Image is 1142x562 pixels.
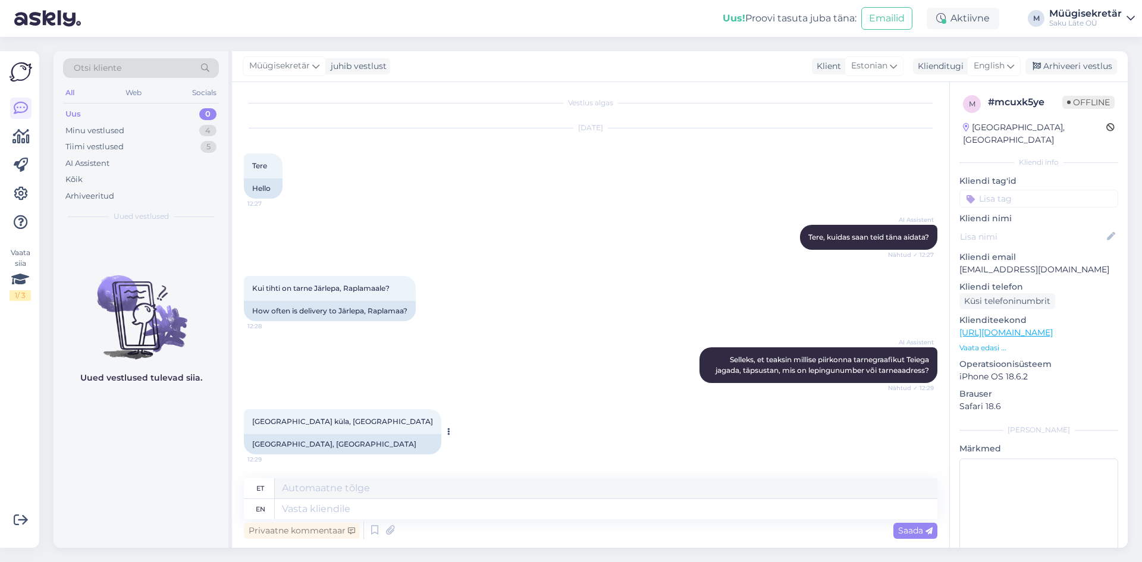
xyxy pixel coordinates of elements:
[851,59,887,73] span: Estonian
[959,157,1118,168] div: Kliendi info
[959,314,1118,326] p: Klienditeekond
[190,85,219,101] div: Socials
[1062,96,1115,109] span: Offline
[1049,9,1122,18] div: Müügisekretär
[114,211,169,222] span: Uued vestlused
[65,108,81,120] div: Uus
[888,250,934,259] span: Nähtud ✓ 12:27
[244,301,416,321] div: How often is delivery to Järlepa, Raplamaa?
[959,293,1055,309] div: Küsi telefoninumbrit
[65,125,124,137] div: Minu vestlused
[244,123,937,133] div: [DATE]
[65,174,83,186] div: Kõik
[959,190,1118,208] input: Lisa tag
[199,125,217,137] div: 4
[959,327,1053,338] a: [URL][DOMAIN_NAME]
[959,263,1118,276] p: [EMAIL_ADDRESS][DOMAIN_NAME]
[247,199,292,208] span: 12:27
[65,158,109,169] div: AI Assistent
[723,11,857,26] div: Proovi tasuta juba täna:
[247,455,292,464] span: 12:29
[63,85,77,101] div: All
[716,355,931,375] span: Selleks, et teaksin millise piirkonna tarnegraafikut Teiega jagada, täpsustan, mis on lepingunumb...
[959,281,1118,293] p: Kliendi telefon
[1025,58,1117,74] div: Arhiveeri vestlus
[10,247,31,301] div: Vaata siia
[861,7,912,30] button: Emailid
[988,95,1062,109] div: # mcuxk5ye
[200,141,217,153] div: 5
[244,98,937,108] div: Vestlus algas
[256,478,264,498] div: et
[65,141,124,153] div: Tiimi vestlused
[959,371,1118,383] p: iPhone OS 18.6.2
[252,417,433,426] span: [GEOGRAPHIC_DATA] küla, [GEOGRAPHIC_DATA]
[959,442,1118,455] p: Märkmed
[969,99,975,108] span: m
[959,343,1118,353] p: Vaata edasi ...
[889,338,934,347] span: AI Assistent
[927,8,999,29] div: Aktiivne
[963,121,1106,146] div: [GEOGRAPHIC_DATA], [GEOGRAPHIC_DATA]
[326,60,387,73] div: juhib vestlust
[959,251,1118,263] p: Kliendi email
[65,190,114,202] div: Arhiveeritud
[959,388,1118,400] p: Brauser
[244,178,283,199] div: Hello
[244,434,441,454] div: [GEOGRAPHIC_DATA], [GEOGRAPHIC_DATA]
[256,499,265,519] div: en
[812,60,841,73] div: Klient
[959,400,1118,413] p: Safari 18.6
[959,358,1118,371] p: Operatsioonisüsteem
[1028,10,1044,27] div: M
[199,108,217,120] div: 0
[247,322,292,331] span: 12:28
[960,230,1105,243] input: Lisa nimi
[54,254,228,361] img: No chats
[888,384,934,393] span: Nähtud ✓ 12:29
[898,525,933,536] span: Saada
[252,161,267,170] span: Tere
[723,12,745,24] b: Uus!
[913,60,964,73] div: Klienditugi
[889,215,934,224] span: AI Assistent
[10,61,32,83] img: Askly Logo
[80,372,202,384] p: Uued vestlused tulevad siia.
[974,59,1005,73] span: English
[959,175,1118,187] p: Kliendi tag'id
[249,59,310,73] span: Müügisekretär
[123,85,144,101] div: Web
[959,425,1118,435] div: [PERSON_NAME]
[244,523,360,539] div: Privaatne kommentaar
[808,233,929,241] span: Tere, kuidas saan teid täna aidata?
[1049,18,1122,28] div: Saku Läte OÜ
[10,290,31,301] div: 1 / 3
[959,212,1118,225] p: Kliendi nimi
[1049,9,1135,28] a: MüügisekretärSaku Läte OÜ
[74,62,121,74] span: Otsi kliente
[252,284,390,293] span: Kui tihti on tarne Järlepa, Raplamaale?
